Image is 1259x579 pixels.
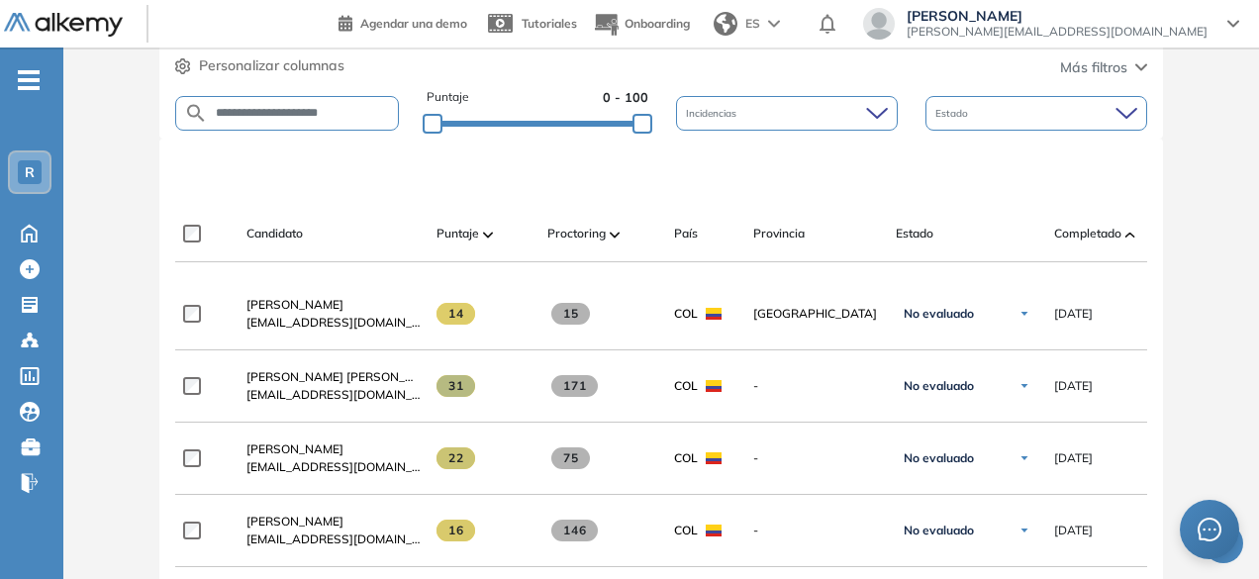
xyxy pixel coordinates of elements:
[4,13,123,38] img: Logo
[706,525,722,536] img: COL
[674,449,698,467] span: COL
[1054,225,1121,242] span: Completado
[674,305,698,323] span: COL
[1018,308,1030,320] img: Ícono de flecha
[551,520,598,541] span: 146
[246,513,421,531] a: [PERSON_NAME]
[246,514,343,529] span: [PERSON_NAME]
[753,522,880,539] span: -
[246,440,421,458] a: [PERSON_NAME]
[246,368,421,386] a: [PERSON_NAME] [PERSON_NAME]
[1054,377,1093,395] span: [DATE]
[1198,518,1221,541] span: message
[436,225,479,242] span: Puntaje
[246,314,421,332] span: [EMAIL_ADDRESS][DOMAIN_NAME]
[706,452,722,464] img: COL
[1054,522,1093,539] span: [DATE]
[436,303,475,325] span: 14
[339,10,467,34] a: Agendar una demo
[1060,57,1127,78] span: Más filtros
[246,531,421,548] span: [EMAIL_ADDRESS][DOMAIN_NAME]
[436,447,475,469] span: 22
[904,450,974,466] span: No evaluado
[522,16,577,31] span: Tutoriales
[551,375,598,397] span: 171
[25,164,35,180] span: R
[714,12,737,36] img: world
[246,458,421,476] span: [EMAIL_ADDRESS][DOMAIN_NAME]
[1018,380,1030,392] img: Ícono de flecha
[1060,57,1147,78] button: Más filtros
[246,369,443,384] span: [PERSON_NAME] [PERSON_NAME]
[768,20,780,28] img: arrow
[246,441,343,456] span: [PERSON_NAME]
[907,8,1208,24] span: [PERSON_NAME]
[753,377,880,395] span: -
[753,305,880,323] span: [GEOGRAPHIC_DATA]
[753,225,805,242] span: Provincia
[686,106,740,121] span: Incidencias
[436,520,475,541] span: 16
[674,522,698,539] span: COL
[246,386,421,404] span: [EMAIL_ADDRESS][DOMAIN_NAME]
[904,306,974,322] span: No evaluado
[1054,449,1093,467] span: [DATE]
[610,232,620,238] img: [missing "en.ARROW_ALT" translation]
[246,225,303,242] span: Candidato
[551,303,590,325] span: 15
[896,225,933,242] span: Estado
[184,101,208,126] img: SEARCH_ALT
[753,449,880,467] span: -
[547,225,606,242] span: Proctoring
[745,15,760,33] span: ES
[483,232,493,238] img: [missing "en.ARROW_ALT" translation]
[427,88,469,107] span: Puntaje
[246,297,343,312] span: [PERSON_NAME]
[706,308,722,320] img: COL
[1018,525,1030,536] img: Ícono de flecha
[625,16,690,31] span: Onboarding
[904,523,974,538] span: No evaluado
[593,3,690,46] button: Onboarding
[551,447,590,469] span: 75
[246,296,421,314] a: [PERSON_NAME]
[904,378,974,394] span: No evaluado
[199,55,344,76] span: Personalizar columnas
[1018,452,1030,464] img: Ícono de flecha
[907,24,1208,40] span: [PERSON_NAME][EMAIL_ADDRESS][DOMAIN_NAME]
[603,88,648,107] span: 0 - 100
[925,96,1147,131] div: Estado
[175,55,344,76] button: Personalizar columnas
[674,225,698,242] span: País
[436,375,475,397] span: 31
[706,380,722,392] img: COL
[360,16,467,31] span: Agendar una demo
[1054,305,1093,323] span: [DATE]
[676,96,898,131] div: Incidencias
[674,377,698,395] span: COL
[935,106,972,121] span: Estado
[1125,232,1135,238] img: [missing "en.ARROW_ALT" translation]
[18,78,40,82] i: -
